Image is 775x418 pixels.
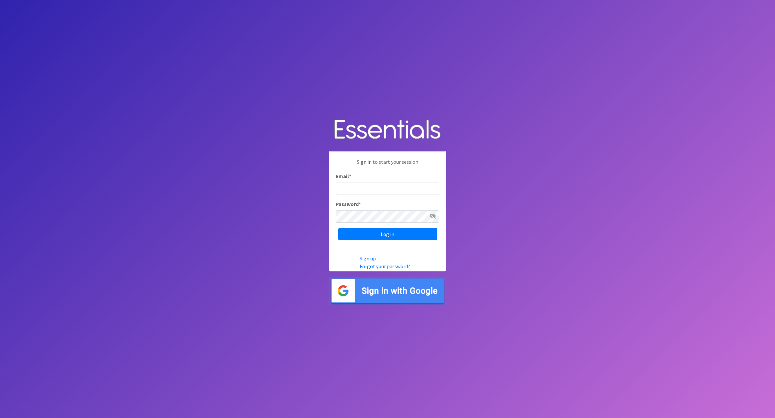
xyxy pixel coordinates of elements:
a: Forgot your password? [360,263,410,269]
input: Log in [338,228,437,240]
img: Sign in with Google [329,277,446,305]
label: Email [336,172,351,180]
label: Password [336,200,361,208]
a: Sign up [360,255,376,262]
img: Human Essentials [329,113,446,147]
abbr: required [349,173,351,179]
abbr: required [359,201,361,207]
p: Sign in to start your session [336,158,439,172]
